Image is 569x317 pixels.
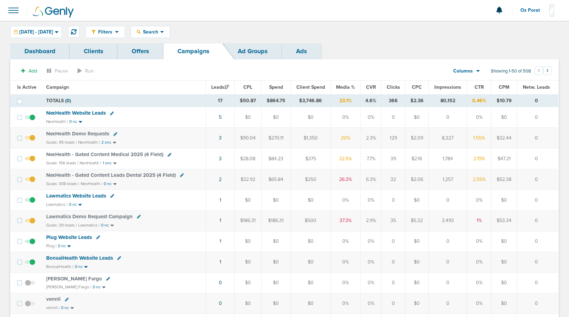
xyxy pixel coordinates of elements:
small: 0 nc [93,285,101,290]
td: $84.23 [261,148,291,169]
td: $32.92 [235,169,262,190]
button: Add [17,66,41,76]
td: 0 [517,169,558,190]
td: 0% [467,231,491,252]
span: Media % [336,84,355,90]
td: 0 [429,252,467,272]
td: 0% [331,190,360,210]
td: 0% [467,272,491,293]
td: $0 [291,190,331,210]
small: 2 snc [101,140,111,145]
td: 0% [331,231,360,252]
span: Add [29,68,37,74]
td: 0% [360,231,382,252]
ul: Pagination [535,67,552,76]
td: 0% [331,272,360,293]
td: 0 [429,231,467,252]
a: 0 [219,280,222,286]
span: NexHealth - Gated Content Leads Dental 2025 (4 Field) [46,172,176,178]
a: 2 [219,176,222,182]
td: 0% [331,107,360,128]
td: $375 [291,148,331,169]
td: $0 [405,231,429,252]
td: 0 [429,190,467,210]
td: 0 [517,148,558,169]
td: $2.09 [405,128,429,148]
td: 0% [360,107,382,128]
small: Lawmatics | [46,202,68,207]
td: $0 [491,252,517,272]
span: Lawmatics Website Leads [46,193,106,199]
small: vennli | [46,305,60,310]
td: 0% [331,252,360,272]
td: 0% [467,107,491,128]
span: CPC [412,84,422,90]
td: 0 [517,252,558,272]
td: 0 [517,210,558,231]
td: $2.36 [405,94,429,107]
td: $0 [235,231,262,252]
a: 1 [220,197,221,203]
span: Spend [269,84,283,90]
span: Is Active [17,84,37,90]
td: $250 [291,169,331,190]
span: Plug Website Leads [46,234,92,240]
td: $5.32 [405,210,429,231]
a: 5 [219,114,222,120]
td: $0 [405,293,429,314]
span: Impressions [434,84,461,90]
td: 1,784 [429,148,467,169]
td: $0 [235,252,262,272]
span: NexHealth - Gated Content Medical 2025 (4 Field) [46,151,163,157]
span: [PERSON_NAME] Fargo [46,276,102,282]
span: Leads [211,84,229,90]
span: [DATE] - [DATE] [19,30,53,35]
td: 2.3% [360,128,382,148]
td: 1.55% [467,128,491,148]
td: $50.87 [235,94,262,107]
span: 0 [67,98,70,104]
td: 35 [382,210,405,231]
small: BonsaiHealth | [46,264,73,269]
td: $0 [235,190,262,210]
a: Ads [282,43,321,59]
span: CPL [243,84,252,90]
small: Goals: 30 leads | [46,223,77,228]
span: CPM [499,84,509,90]
span: BonsaiHealth Website Leads [46,255,113,261]
a: Offers [118,43,163,59]
td: $864.75 [261,94,291,107]
span: Clicks [387,84,400,90]
td: $186.31 [261,210,291,231]
td: $65.84 [261,169,291,190]
td: $0 [405,272,429,293]
a: 0 [219,300,222,306]
td: $0 [491,190,517,210]
span: Filters [95,29,115,35]
td: $0 [261,293,291,314]
span: CVR [366,84,376,90]
td: $2.16 [405,148,429,169]
td: $0 [405,252,429,272]
td: $0 [261,231,291,252]
td: 32 [382,169,405,190]
td: $0 [235,107,262,128]
td: 0 [517,231,558,252]
td: $3,746.86 [291,94,331,107]
td: 0 [517,128,558,148]
span: Client Spend [296,84,325,90]
small: NexHealth | [46,119,68,124]
td: $0 [405,107,429,128]
small: Goals: 156 leads | [46,161,78,166]
small: [PERSON_NAME] Fargo | [46,285,91,289]
td: 1,257 [429,169,467,190]
small: NexHealth | [81,181,102,186]
button: Go to next page [543,66,552,75]
img: Genly [33,7,74,18]
small: 0 nc [69,119,77,124]
a: Clients [70,43,118,59]
span: NexHealth Website Leads [46,110,106,116]
td: $10.79 [491,94,517,107]
td: $270.11 [261,128,291,148]
a: 3 [219,135,222,141]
